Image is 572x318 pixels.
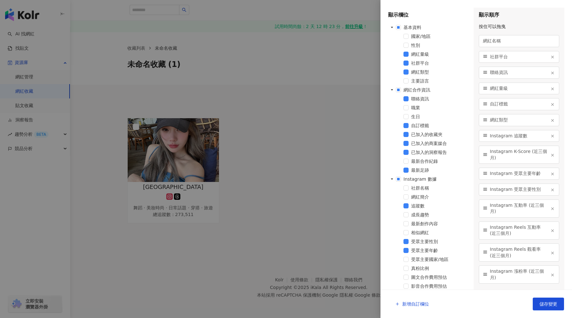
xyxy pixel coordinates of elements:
span: Instagram 受眾主要年齡 [490,170,548,177]
span: Instagram 受眾主要性別 [490,186,548,193]
span: 聯絡資訊 [411,96,429,101]
span: 已加入的商案媒合 [411,140,469,147]
div: 網紅類型 [479,114,560,126]
span: Instagram Reels 互動率 (近三個月) [490,224,548,237]
button: 儲存變更 [533,298,564,310]
span: 已加入的洞察報告 [411,150,447,155]
div: Instagram Reels 觀看率 (近三個月) [479,243,560,262]
span: 社群名稱 [411,184,469,192]
span: 圖文合作費用預估 [411,273,469,281]
span: 圖文合作費用預估 [411,275,447,280]
span: 網紅類型 [411,69,429,75]
span: 受眾主要國家/地區 [411,256,469,263]
button: 新增自訂欄位 [388,298,436,310]
span: 最新足跡 [411,166,469,174]
span: 最新合作紀錄 [411,157,469,165]
span: 受眾主要國家/地區 [411,257,448,262]
span: 追蹤數 [411,202,469,210]
div: Instagram 漲粉率 (近三個月) [479,265,560,284]
span: 成長趨勢 [411,211,469,219]
span: 相似網紅 [411,229,469,236]
span: 最新創作內容 [411,220,469,228]
span: 受眾主要性別 [411,238,469,245]
span: Instagram Reels 觀看率 (近三個月) [490,246,548,259]
span: 真粉比例 [411,264,469,272]
span: 影音合作費用預估 [411,284,447,289]
span: 職業 [411,105,420,110]
span: 影音合作費用預估 [411,282,469,290]
span: 基本資料 [403,25,421,30]
div: Instagram 互動率 (近三個月) [479,199,560,218]
span: 社群平台 [411,59,469,67]
span: 網紅合作資訊 [403,87,430,92]
span: 國家/地區 [411,34,431,39]
span: 自訂標籤 [490,101,548,107]
span: 主要語言 [411,78,429,83]
span: 網紅量級 [490,85,548,92]
div: Instagram Reels 互動率 (近三個月) [479,221,560,240]
span: 社群平台 [411,61,429,66]
div: Instagram 追蹤數 [479,130,560,142]
span: 追蹤數 [411,203,425,208]
span: 國家/地區 [411,33,469,40]
span: 性別 [411,41,469,49]
span: Instagram K-Score (近三個月) [490,148,548,161]
span: 職業 [411,104,469,112]
div: 顯示順序 [479,11,560,18]
span: 網紅量級 [411,52,429,57]
span: 成長趨勢 [411,212,429,217]
span: 網紅簡介 [411,194,429,199]
span: 最新合作紀錄 [411,159,438,164]
div: 按住可以拖曳 [479,24,560,30]
span: 社群名稱 [411,185,429,191]
div: 網紅量級 [479,83,560,95]
span: 已加入的商案媒合 [411,141,447,146]
span: 網紅合作資訊 [403,86,469,94]
span: 性別 [411,43,420,48]
span: 自訂標籤 [411,123,429,128]
span: 真粉比例 [411,266,429,271]
span: 相似網紅 [411,230,429,235]
div: Instagram K-Score (近三個月) [479,146,560,164]
span: 受眾主要年齡 [411,247,469,254]
span: 網紅名稱 [483,38,555,44]
div: 聯絡資訊 [479,67,560,79]
span: 網紅量級 [411,50,469,58]
span: Instagram 漲粉率 (近三個月) [490,268,548,281]
span: 已加入的收藏夾 [411,132,442,137]
span: 生日 [411,113,469,120]
span: 儲存變更 [539,301,557,307]
span: 最新創作內容 [411,221,438,226]
div: Instagram 受眾主要性別 [479,184,560,196]
span: 新增自訂欄位 [402,301,429,307]
span: 生日 [411,114,420,119]
div: Instagram 受眾主要年齡 [479,168,560,180]
span: Instagram 追蹤數 [490,133,548,139]
span: 聯絡資訊 [411,95,469,103]
span: 網紅簡介 [411,193,469,201]
span: Instagram 數據 [403,177,437,182]
span: 主要語言 [411,77,469,85]
span: 已加入的洞察報告 [411,148,469,156]
div: 自訂標籤 [479,98,560,110]
div: 顯示欄位 [388,11,469,18]
span: caret-down [390,177,394,181]
span: 自訂標籤 [411,122,469,129]
span: 社群平台 [490,54,548,60]
span: 網紅類型 [490,117,548,123]
div: 社群平台 [479,51,560,63]
span: caret-down [390,26,394,29]
span: caret-down [390,88,394,91]
span: 受眾主要性別 [411,239,438,244]
span: 聯絡資訊 [490,69,548,76]
span: 網紅類型 [411,68,469,76]
span: 最新足跡 [411,168,429,173]
span: 受眾主要年齡 [411,248,438,253]
span: Instagram 數據 [403,175,469,183]
span: Instagram 互動率 (近三個月) [490,202,548,215]
span: 已加入的收藏夾 [411,131,469,138]
span: 基本資料 [403,24,469,31]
